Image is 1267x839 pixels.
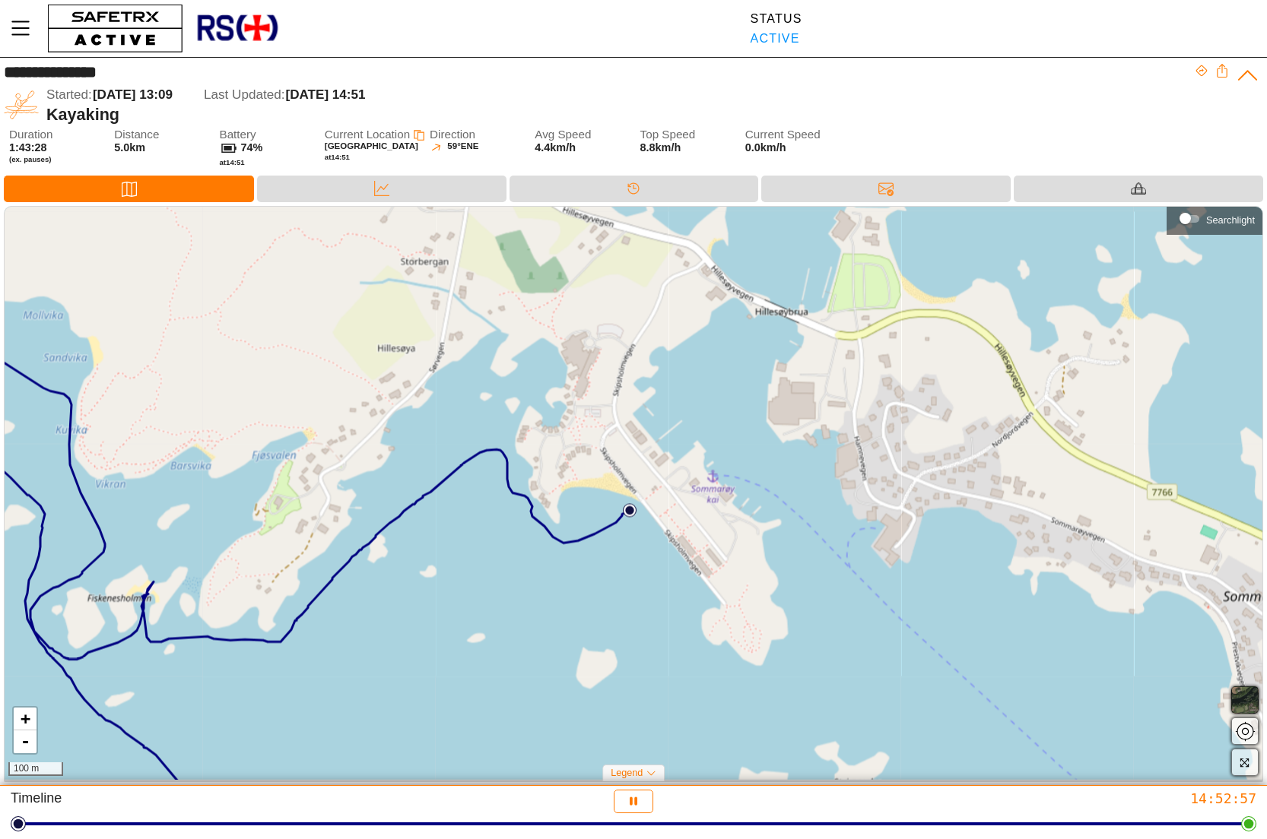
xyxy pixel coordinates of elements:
[204,87,284,102] span: Last Updated:
[761,176,1011,202] div: Messages
[257,176,506,202] div: Data
[447,141,460,154] span: 59°
[510,176,759,202] div: Timeline
[11,790,422,813] div: Timeline
[535,141,576,154] span: 4.4km/h
[623,503,637,517] img: PathStart.svg
[751,32,802,46] div: Active
[1014,176,1263,202] div: Equipment
[46,105,1195,125] div: Kayaking
[1206,214,1255,226] div: Searchlight
[241,141,263,154] span: 74%
[285,87,365,102] span: [DATE] 14:51
[461,141,479,154] span: ENE
[1131,181,1146,196] img: Equipment_Black.svg
[14,708,37,730] a: Zoom in
[9,141,47,154] span: 1:43:28
[325,141,418,150] span: [GEOGRAPHIC_DATA]
[14,730,37,753] a: Zoom out
[46,87,92,102] span: Started:
[114,128,211,141] span: Distance
[8,762,63,776] div: 100 m
[9,155,106,164] span: (ex. pauses)
[4,176,254,202] div: Map
[745,141,843,154] span: 0.0km/h
[9,128,106,141] span: Duration
[220,128,317,141] span: Battery
[93,87,173,102] span: [DATE] 13:09
[640,141,681,154] span: 8.8km/h
[195,4,279,53] img: RescueLogo.png
[430,128,527,141] span: Direction
[220,158,245,166] span: at 14:51
[845,790,1256,807] div: 14:52:57
[1174,207,1255,230] div: Searchlight
[325,153,350,161] span: at 14:51
[640,128,738,141] span: Top Speed
[745,128,843,141] span: Current Speed
[751,12,802,26] div: Status
[611,768,643,778] span: Legend
[535,128,632,141] span: Avg Speed
[114,141,145,154] span: 5.0km
[325,128,410,141] span: Current Location
[4,87,39,122] img: KAYAKING.svg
